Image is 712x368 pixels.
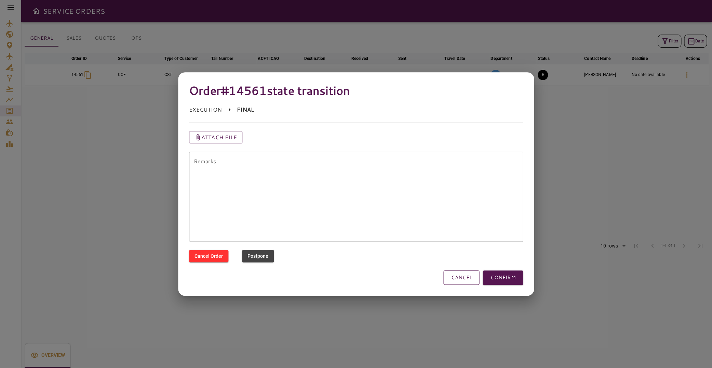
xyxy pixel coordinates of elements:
h4: Order #14561 state transition [189,83,523,98]
button: Postpone [242,250,274,263]
button: Attach file [189,131,243,143]
button: CONFIRM [483,270,523,285]
p: EXECUTION [189,106,222,114]
button: CANCEL [443,270,479,285]
p: Attach file [201,133,237,141]
p: FINAL [237,106,254,114]
button: Cancel Order [189,250,228,263]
